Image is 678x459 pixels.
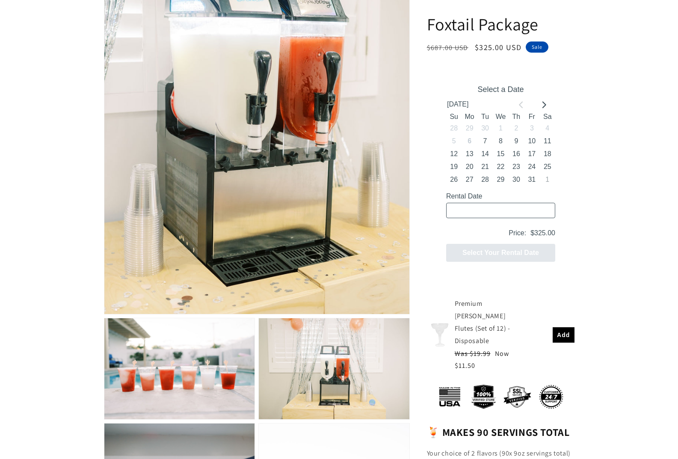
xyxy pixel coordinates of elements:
img: SSL Verified Secure [503,383,531,411]
b: 🍹 MAKES 90 SERVINGS TOTAL [427,425,570,439]
span: Was $19.99 [455,349,491,358]
span: Now $11.50 [455,349,509,370]
img: Made In USA [436,383,464,411]
a: Premium [PERSON_NAME] Flutes (Set of 12) - Disposable [455,299,510,345]
s: $687.00 USD [427,43,468,52]
span: Sale [526,41,548,53]
span: Add [557,332,570,339]
h1: Foxtail Package [427,13,574,35]
span: Premium Margarita Glass Flutes (Set of 12) - Disposable [455,299,510,345]
img: 24/7 Support [537,383,565,411]
img: 100% Verified [470,383,497,411]
iframe: widget_xcomponent [427,66,574,281]
button: Add [553,328,574,343]
span: Your choice of 2 flavors (90x 9oz servings total) [427,449,571,458]
span: $325.00 USD [475,42,521,52]
img: Premium Margarita Glass Flutes (Set of 12) - Disposable [427,323,453,348]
